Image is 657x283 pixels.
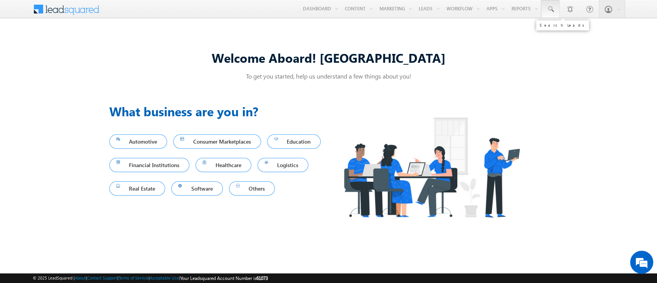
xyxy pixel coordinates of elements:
[256,275,268,281] span: 61073
[119,275,149,280] a: Terms of Service
[264,160,302,170] span: Logistics
[109,72,548,80] p: To get you started, help us understand a few things about you!
[126,4,145,22] div: Minimize live chat window
[178,183,216,194] span: Software
[329,102,534,233] img: Industry.png
[40,40,129,50] div: Chat with us now
[13,40,32,50] img: d_60004797649_company_0_60004797649
[33,275,268,282] span: © 2025 LeadSquared | | | | |
[274,136,314,147] span: Education
[116,183,159,194] span: Real Estate
[539,23,586,27] div: Search Leads
[109,102,329,121] h3: What business are you in?
[150,275,179,280] a: Acceptable Use
[180,275,268,281] span: Your Leadsquared Account Number is
[75,275,86,280] a: About
[105,223,140,233] em: Start Chat
[202,160,244,170] span: Healthcare
[109,49,548,66] div: Welcome Aboard! [GEOGRAPHIC_DATA]
[116,160,183,170] span: Financial Institutions
[10,71,140,216] textarea: Type your message and hit 'Enter'
[180,136,254,147] span: Consumer Marketplaces
[116,136,160,147] span: Automotive
[236,183,268,194] span: Others
[87,275,117,280] a: Contact Support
